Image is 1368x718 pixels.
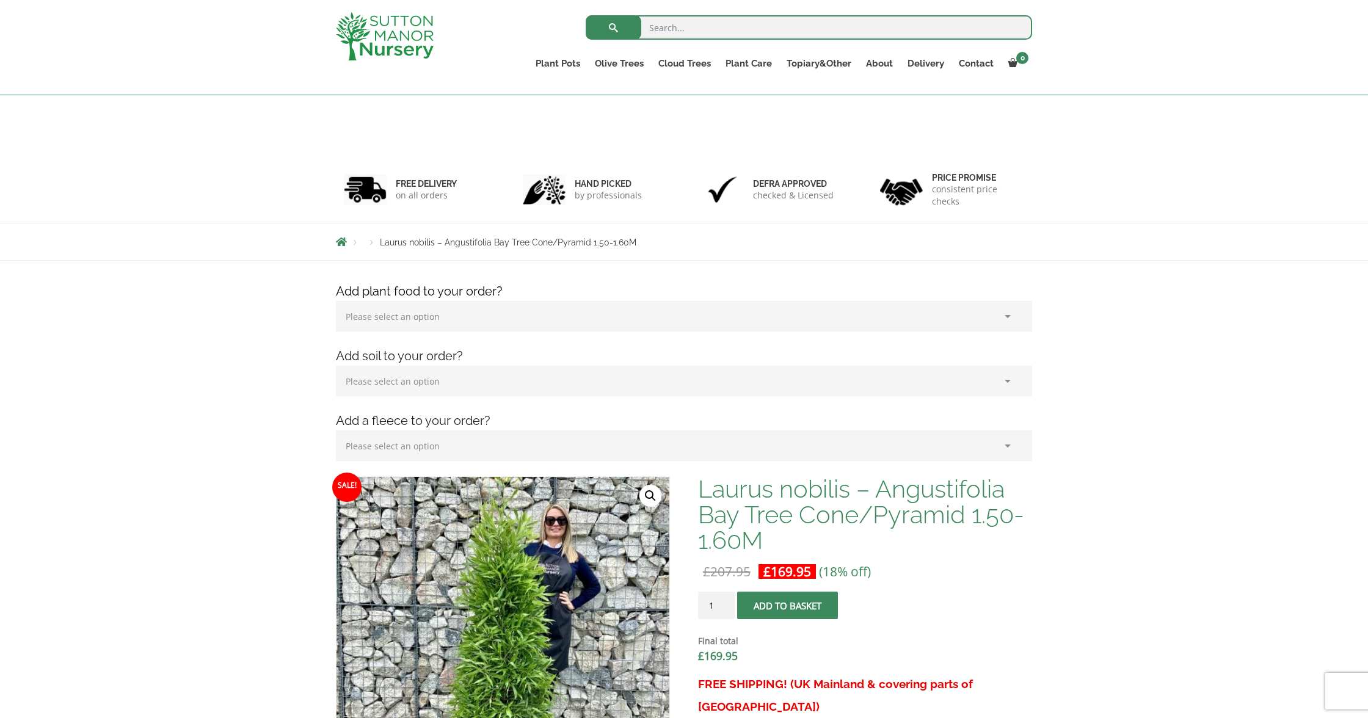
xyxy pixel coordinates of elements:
span: Sale! [332,473,362,502]
span: (18% off) [819,563,871,580]
a: Topiary&Other [779,55,859,72]
span: £ [763,563,771,580]
p: checked & Licensed [753,189,834,201]
a: View full-screen image gallery [639,485,661,507]
span: 0 [1016,52,1028,64]
h6: hand picked [575,178,642,189]
a: About [859,55,900,72]
p: on all orders [396,189,457,201]
h1: Laurus nobilis – Angustifolia Bay Tree Cone/Pyramid 1.50-1.60M [698,476,1032,553]
img: logo [336,12,434,60]
p: consistent price checks [932,183,1025,208]
p: by professionals [575,189,642,201]
h6: Defra approved [753,178,834,189]
span: £ [698,648,704,663]
img: 4.jpg [880,171,923,208]
span: £ [703,563,710,580]
a: Contact [951,55,1001,72]
bdi: 207.95 [703,563,751,580]
a: Plant Care [718,55,779,72]
input: Search... [586,15,1032,40]
h4: Add soil to your order? [327,347,1041,366]
input: Product quantity [698,592,735,619]
a: Cloud Trees [651,55,718,72]
h6: FREE DELIVERY [396,178,457,189]
bdi: 169.95 [763,563,811,580]
button: Add to basket [737,592,838,619]
img: 1.jpg [344,174,387,205]
img: 3.jpg [701,174,744,205]
span: Laurus nobilis – Angustifolia Bay Tree Cone/Pyramid 1.50-1.60M [380,238,636,247]
bdi: 169.95 [698,648,738,663]
nav: Breadcrumbs [336,237,1032,247]
img: 2.jpg [523,174,566,205]
h4: Add a fleece to your order? [327,412,1041,430]
h4: Add plant food to your order? [327,282,1041,301]
a: Plant Pots [528,55,588,72]
a: Delivery [900,55,951,72]
a: 0 [1001,55,1032,72]
a: Olive Trees [588,55,651,72]
h6: Price promise [932,172,1025,183]
h3: FREE SHIPPING! (UK Mainland & covering parts of [GEOGRAPHIC_DATA]) [698,673,1032,718]
dt: Final total [698,634,1032,648]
